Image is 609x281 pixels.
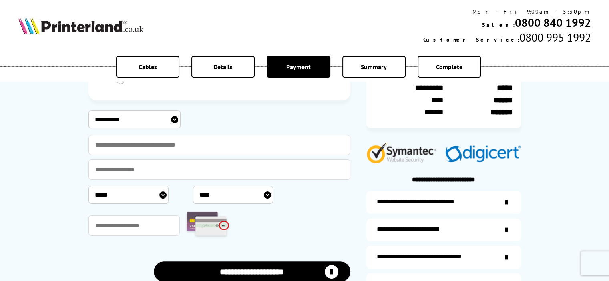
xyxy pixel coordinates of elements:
span: 0800 995 1992 [519,30,591,45]
a: 0800 840 1992 [515,15,591,30]
span: Details [213,63,233,71]
span: Customer Service: [423,36,519,43]
span: Sales: [482,21,515,28]
span: Cables [139,63,157,71]
span: Summary [361,63,387,71]
a: additional-cables [366,246,521,269]
div: Mon - Fri 9:00am - 5:30pm [423,8,591,15]
a: items-arrive [366,219,521,241]
span: Payment [286,63,311,71]
a: additional-ink [366,191,521,214]
img: Printerland Logo [18,17,143,34]
span: Complete [436,63,462,71]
